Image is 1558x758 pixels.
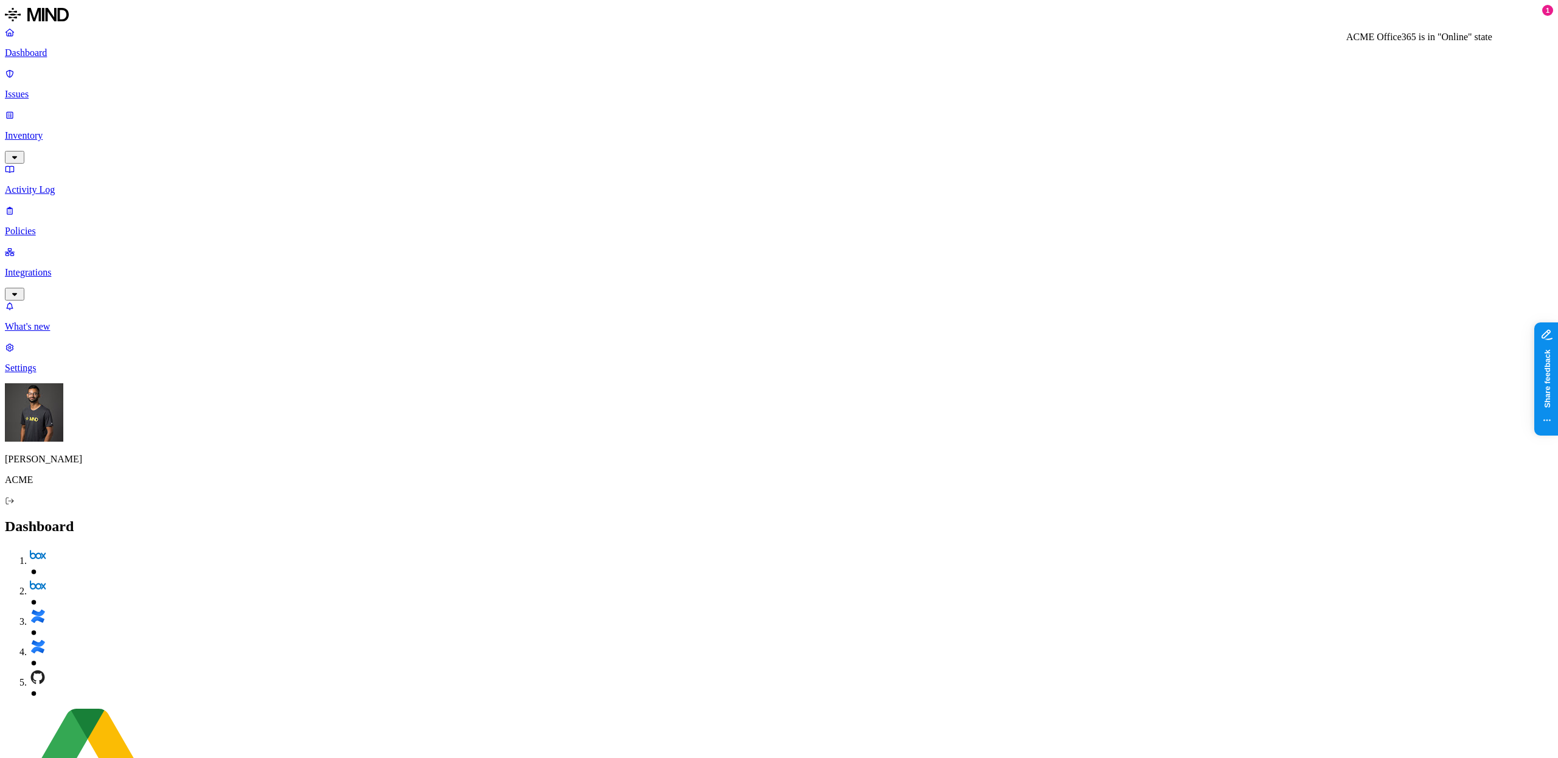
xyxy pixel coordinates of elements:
[5,383,63,442] img: Amit Cohen
[5,164,1553,195] a: Activity Log
[29,547,46,564] img: box.svg
[5,5,69,24] img: MIND
[5,321,1553,332] p: What's new
[1542,5,1553,16] div: 1
[5,5,1553,27] a: MIND
[5,363,1553,374] p: Settings
[29,577,46,594] img: box.svg
[1346,32,1492,43] div: ACME Office365 is in "Online" state
[5,110,1553,162] a: Inventory
[29,638,46,655] img: confluence.svg
[5,130,1553,141] p: Inventory
[5,47,1553,58] p: Dashboard
[5,89,1553,100] p: Issues
[5,184,1553,195] p: Activity Log
[5,475,1553,485] p: ACME
[5,267,1553,278] p: Integrations
[5,68,1553,100] a: Issues
[5,342,1553,374] a: Settings
[5,518,1553,535] h2: Dashboard
[29,669,46,686] img: github.svg
[5,27,1553,58] a: Dashboard
[5,246,1553,299] a: Integrations
[5,226,1553,237] p: Policies
[5,301,1553,332] a: What's new
[29,608,46,625] img: confluence.svg
[5,205,1553,237] a: Policies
